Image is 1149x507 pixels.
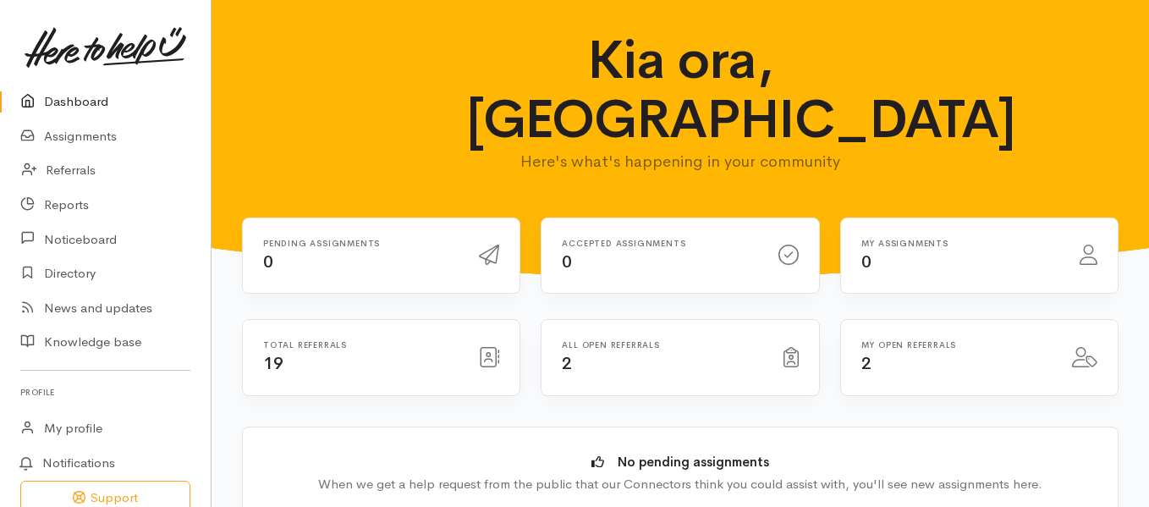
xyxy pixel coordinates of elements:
span: 0 [562,251,572,273]
span: 2 [861,353,871,374]
h6: Profile [20,381,190,404]
span: 19 [263,353,283,374]
h1: Kia ora, [GEOGRAPHIC_DATA] [466,30,894,150]
b: No pending assignments [618,454,769,470]
p: Here's what's happening in your community [466,150,894,174]
span: 0 [263,251,273,273]
h6: My open referrals [861,340,1052,350]
h6: Accepted assignments [562,239,757,248]
h6: My assignments [861,239,1059,248]
h6: Total referrals [263,340,459,350]
div: When we get a help request from the public that our Connectors think you could assist with, you'l... [268,475,1092,494]
h6: Pending assignments [263,239,459,248]
h6: All open referrals [562,340,762,350]
span: 0 [861,251,871,273]
span: 2 [562,353,572,374]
